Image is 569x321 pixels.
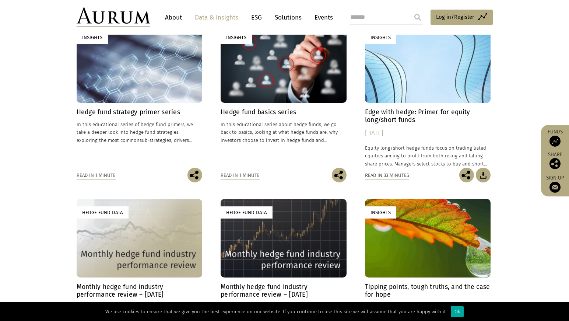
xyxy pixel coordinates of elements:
div: Read in 1 minute [77,171,116,179]
div: [DATE] [365,128,491,139]
p: In this educational series about hedge funds, we go back to basics, looking at what hedge funds a... [221,121,347,144]
div: Ok [451,306,464,317]
img: Share this post [459,168,474,182]
a: Insights Hedge fund basics series In this educational series about hedge funds, we go back to bas... [221,24,347,167]
p: In this educational series of hedge fund primers, we take a deeper look into hedge fund strategie... [77,121,203,144]
div: Insights [77,31,108,43]
span: sub-strategies [140,137,171,143]
img: Sign up to our newsletter [549,182,561,193]
div: Insights [365,206,396,219]
img: Share this post [332,168,347,182]
a: Sign up [545,175,565,193]
img: Share this post [549,158,561,169]
h4: Tipping points, tough truths, and the case for hope [365,283,491,299]
a: Insights Hedge fund strategy primer series In this educational series of hedge fund primers, we t... [77,24,203,167]
a: Insights Edge with hedge: Primer for equity long/short funds [DATE] Equity long/short hedge funds... [365,24,491,167]
a: Log in/Register [431,10,493,25]
div: Share [545,152,565,169]
a: Solutions [271,11,305,24]
div: Insights [365,31,396,43]
a: About [161,11,186,24]
p: Equity long/short hedge funds focus on trading listed equities aiming to profit from both rising ... [365,144,491,167]
a: ESG [247,11,266,24]
div: Hedge Fund Data [221,206,273,219]
a: Events [311,11,333,24]
h4: Hedge fund basics series [221,108,347,116]
h4: Monthly hedge fund industry performance review – [DATE] [77,283,203,299]
div: Read in 33 minutes [365,171,409,179]
div: Hedge Fund Data [77,206,129,219]
a: Data & Insights [191,11,242,24]
input: Submit [410,10,425,25]
img: Aurum [77,7,150,27]
img: Share this post [187,168,202,182]
div: Read in 1 minute [221,171,260,179]
a: Funds [545,129,565,147]
div: Insights [221,31,252,43]
span: Log in/Register [436,13,474,21]
img: Download Article [476,168,491,182]
h4: Monthly hedge fund industry performance review – [DATE] [221,283,347,299]
h4: Edge with hedge: Primer for equity long/short funds [365,108,491,124]
img: Access Funds [549,136,561,147]
h4: Hedge fund strategy primer series [77,108,203,116]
